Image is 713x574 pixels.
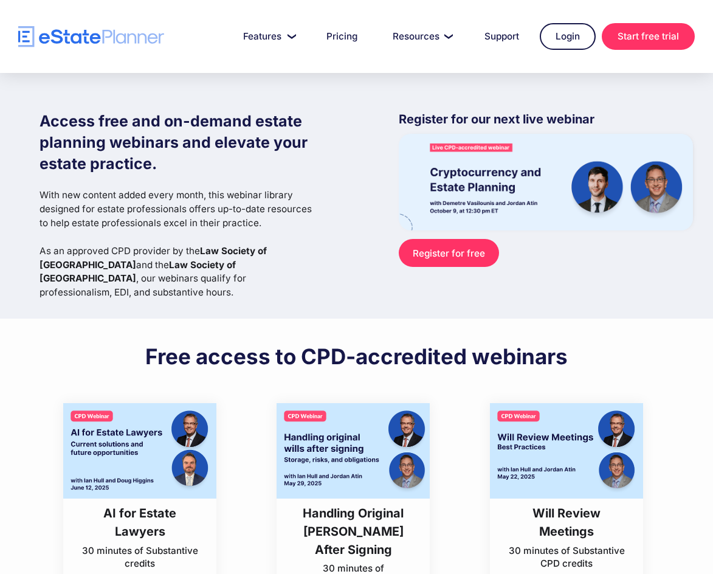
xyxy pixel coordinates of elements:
strong: Law Society of [GEOGRAPHIC_DATA] [40,245,267,271]
img: eState Academy webinar [399,134,693,230]
p: 30 minutes of Substantive CPD credits [505,544,629,570]
h1: Access free and on-demand estate planning webinars and elevate your estate practice. [40,111,320,175]
a: Login [540,23,596,50]
h3: AI for Estate Lawyers [78,505,202,541]
a: home [18,26,164,47]
a: Start free trial [602,23,695,50]
p: Register for our next live webinar [399,111,693,134]
a: Pricing [312,24,372,49]
a: Register for free [399,239,499,267]
h3: Will Review Meetings [505,505,629,541]
p: 30 minutes of Substantive credits [78,544,202,570]
p: With new content added every month, this webinar library designed for estate professionals offers... [40,188,320,300]
h2: Free access to CPD-accredited webinars [145,343,568,370]
a: Support [470,24,534,49]
h3: Handling Original [PERSON_NAME] After Signing [292,505,415,559]
a: Resources [378,24,464,49]
a: Features [229,24,306,49]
